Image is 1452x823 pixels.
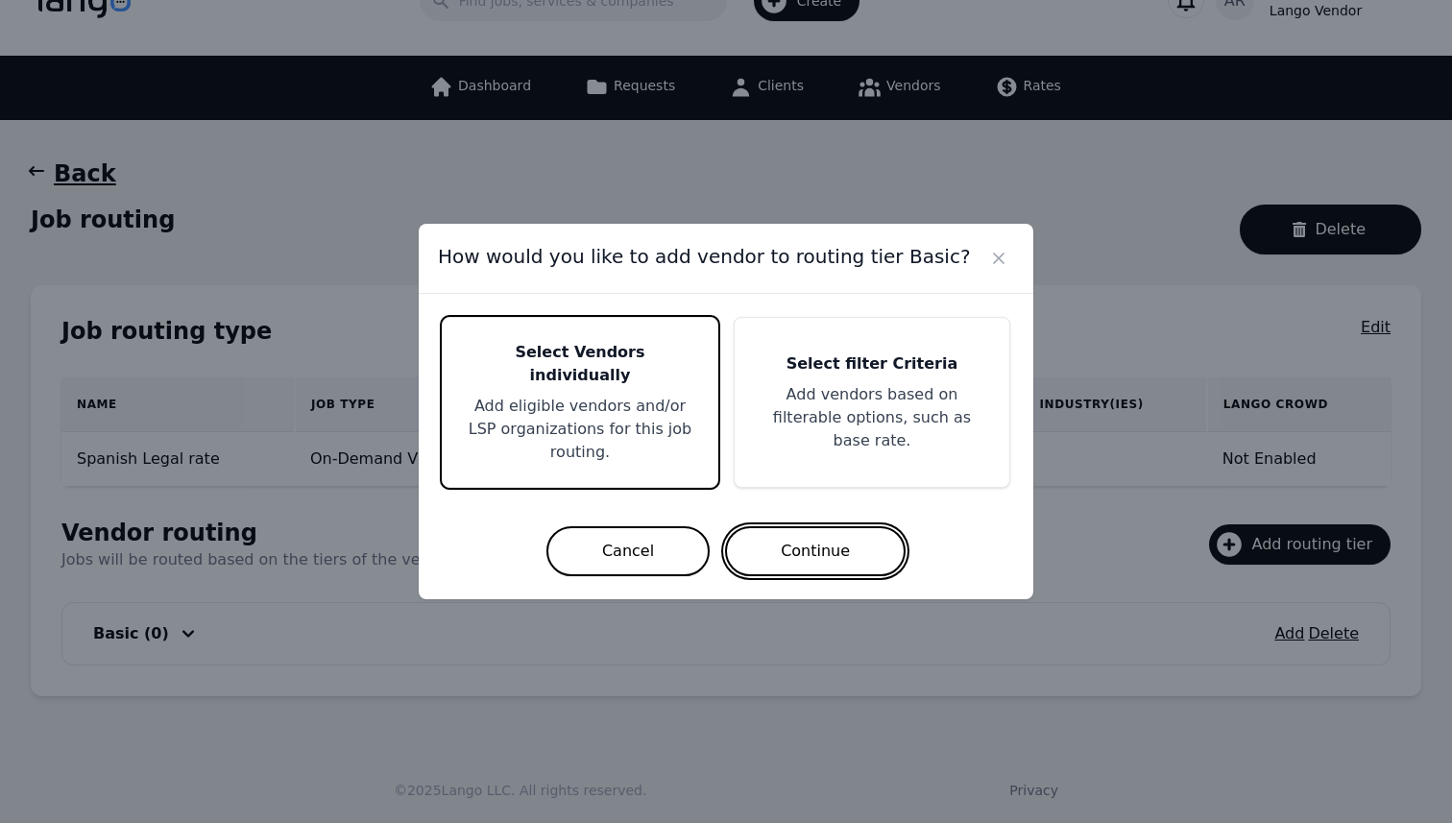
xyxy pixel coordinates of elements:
[546,526,710,576] button: Cancel
[466,395,694,464] p: Add eligible vendors and/or LSP organizations for this job routing.
[438,243,971,270] span: How would you like to add vendor to routing tier Basic?
[725,526,906,576] button: Continue
[758,383,986,452] p: Add vendors based on filterable options, such as base rate.
[466,341,694,387] h5: Select Vendors individually
[983,243,1014,274] button: Close
[758,352,986,375] h5: Select filter Criteria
